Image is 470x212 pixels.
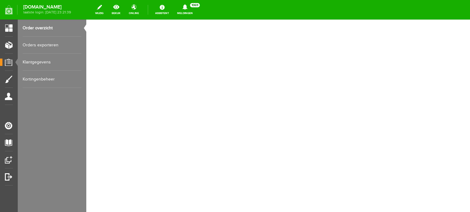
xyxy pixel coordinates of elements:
span: 1069 [190,3,200,7]
a: online [125,3,143,16]
strong: [DOMAIN_NAME] [23,5,71,9]
span: laatste login: [DATE] 23:21:39 [23,11,71,14]
a: bekijk [108,3,124,16]
a: Order overzicht [23,20,81,37]
a: wijzig [91,3,107,16]
a: Klantgegevens [23,54,81,71]
a: Orders exporteren [23,37,81,54]
a: Assistent [151,3,173,16]
a: Meldingen1069 [173,3,196,16]
a: Kortingenbeheer [23,71,81,88]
